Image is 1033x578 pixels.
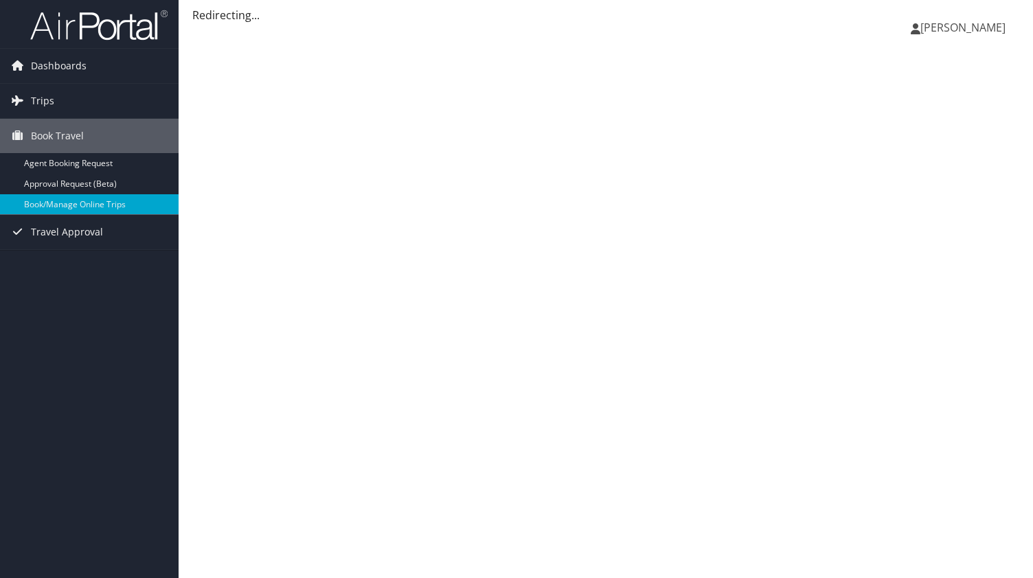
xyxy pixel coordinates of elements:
img: airportal-logo.png [30,9,168,41]
a: [PERSON_NAME] [911,7,1019,48]
div: Redirecting... [192,7,1019,23]
span: Book Travel [31,119,84,153]
span: [PERSON_NAME] [920,20,1006,35]
span: Dashboards [31,49,87,83]
span: Travel Approval [31,215,103,249]
span: Trips [31,84,54,118]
